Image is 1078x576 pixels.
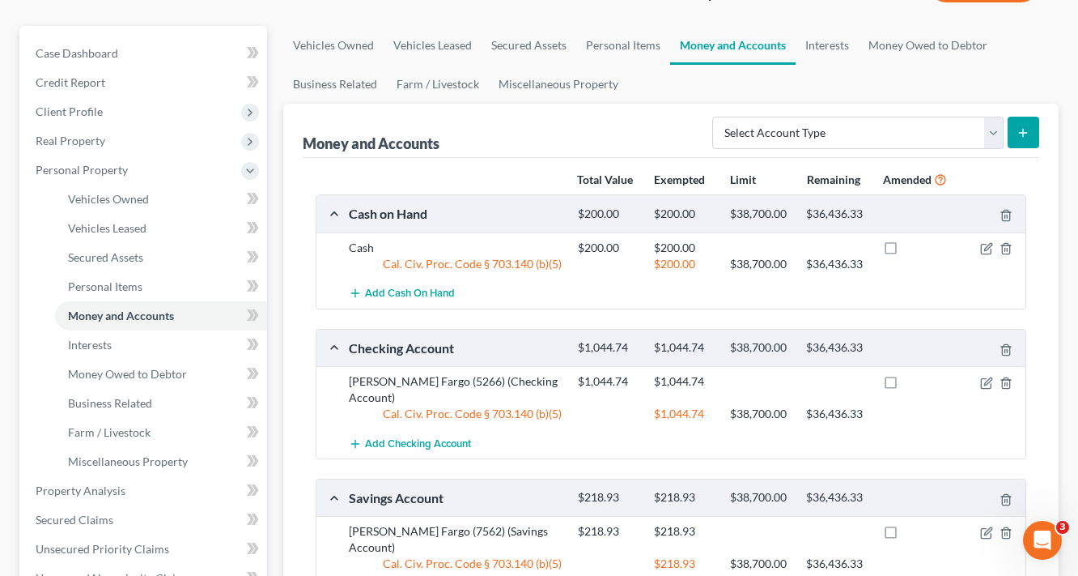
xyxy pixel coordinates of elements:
[55,243,267,272] a: Secured Assets
[55,447,267,476] a: Miscellaneous Property
[859,26,997,65] a: Money Owed to Debtor
[36,46,118,60] span: Case Dashboard
[1023,521,1062,560] iframe: Intercom live chat
[646,556,722,572] div: $218.93
[570,240,646,256] div: $200.00
[68,192,149,206] span: Vehicles Owned
[1056,521,1069,534] span: 3
[283,65,387,104] a: Business Related
[722,406,798,422] div: $38,700.00
[23,68,267,97] a: Credit Report
[646,490,722,506] div: $218.93
[646,207,722,222] div: $200.00
[796,26,859,65] a: Interests
[36,542,169,556] span: Unsecured Priority Claims
[365,437,471,450] span: Add Checking Account
[489,65,628,104] a: Miscellaneous Property
[68,338,112,352] span: Interests
[341,489,570,506] div: Savings Account
[23,535,267,564] a: Unsecured Priority Claims
[798,340,874,356] div: $36,436.33
[23,476,267,506] a: Property Analysis
[722,207,798,222] div: $38,700.00
[349,279,455,309] button: Add Cash on Hand
[36,163,128,177] span: Personal Property
[341,205,570,222] div: Cash on Hand
[798,406,874,422] div: $36,436.33
[798,256,874,272] div: $36,436.33
[798,556,874,572] div: $36,436.33
[341,339,570,356] div: Checking Account
[570,373,646,390] div: $1,044.74
[55,331,267,360] a: Interests
[55,360,267,389] a: Money Owed to Debtor
[36,75,105,89] span: Credit Report
[349,429,471,459] button: Add Checking Account
[36,484,125,497] span: Property Analysis
[722,490,798,506] div: $38,700.00
[807,173,860,186] strong: Remaining
[883,173,932,186] strong: Amended
[570,207,646,222] div: $200.00
[341,556,570,572] div: Cal. Civ. Proc. Code § 703.140 (b)(5)
[384,26,482,65] a: Vehicles Leased
[68,367,187,381] span: Money Owed to Debtor
[341,240,570,256] div: Cash
[23,506,267,535] a: Secured Claims
[68,425,151,439] span: Farm / Livestock
[654,173,705,186] strong: Exempted
[68,309,174,322] span: Money and Accounts
[341,256,570,272] div: Cal. Civ. Proc. Code § 703.140 (b)(5)
[646,373,722,390] div: $1,044.74
[570,523,646,540] div: $218.93
[55,389,267,418] a: Business Related
[730,173,756,186] strong: Limit
[68,250,143,264] span: Secured Assets
[365,288,455,301] span: Add Cash on Hand
[576,26,670,65] a: Personal Items
[55,301,267,331] a: Money and Accounts
[23,39,267,68] a: Case Dashboard
[55,185,267,214] a: Vehicles Owned
[798,490,874,506] div: $36,436.33
[570,490,646,506] div: $218.93
[283,26,384,65] a: Vehicles Owned
[68,454,188,468] span: Miscellaneous Property
[482,26,576,65] a: Secured Assets
[646,406,722,422] div: $1,044.74
[36,513,113,527] span: Secured Claims
[68,396,152,410] span: Business Related
[341,406,570,422] div: Cal. Civ. Proc. Code § 703.140 (b)(5)
[36,134,105,147] span: Real Property
[341,373,570,406] div: [PERSON_NAME] Fargo (5266) (Checking Account)
[55,418,267,447] a: Farm / Livestock
[341,523,570,556] div: [PERSON_NAME] Fargo (7562) (Savings Account)
[68,279,142,293] span: Personal Items
[722,256,798,272] div: $38,700.00
[68,221,146,235] span: Vehicles Leased
[646,256,722,272] div: $200.00
[55,214,267,243] a: Vehicles Leased
[570,340,646,356] div: $1,044.74
[646,340,722,356] div: $1,044.74
[670,26,796,65] a: Money and Accounts
[798,207,874,222] div: $36,436.33
[303,134,439,153] div: Money and Accounts
[646,523,722,540] div: $218.93
[722,340,798,356] div: $38,700.00
[722,556,798,572] div: $38,700.00
[646,240,722,256] div: $200.00
[36,105,103,118] span: Client Profile
[55,272,267,301] a: Personal Items
[577,173,633,186] strong: Total Value
[387,65,489,104] a: Farm / Livestock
